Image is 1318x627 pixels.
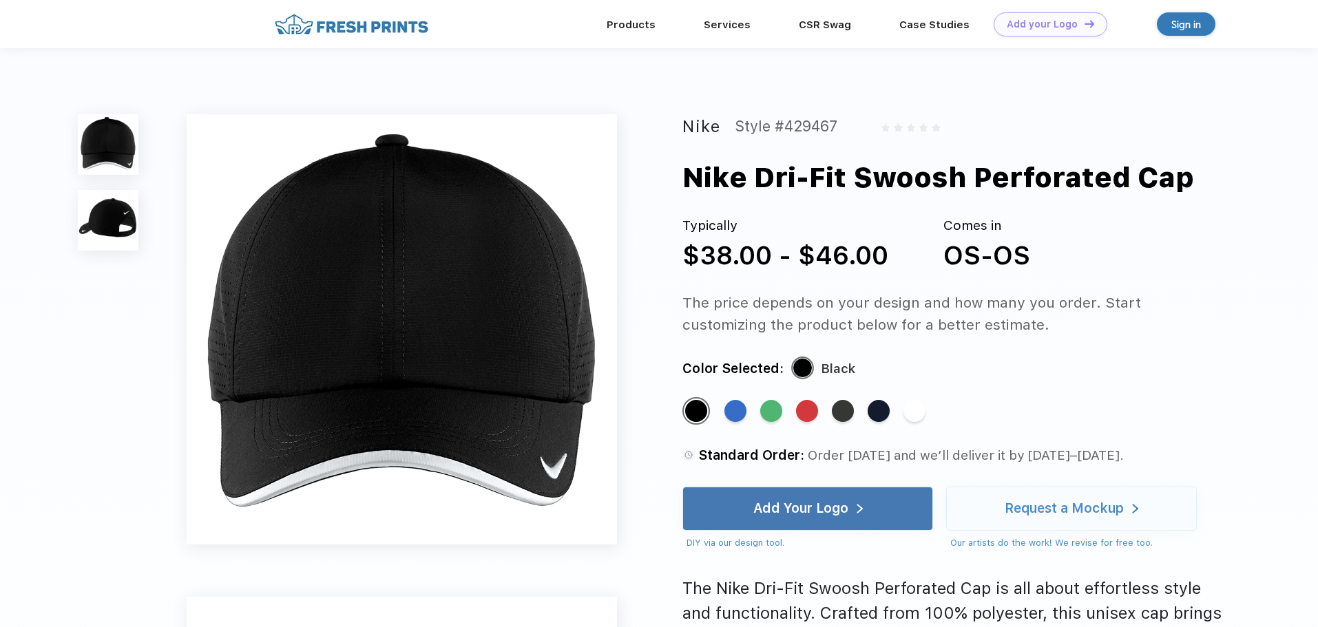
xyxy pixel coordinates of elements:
div: Navy [868,400,890,422]
span: Standard Order: [698,447,804,463]
img: func=resize&h=100 [78,190,138,251]
div: DIY via our design tool. [687,536,933,550]
img: gray_star.svg [907,123,915,131]
img: func=resize&h=100 [78,114,138,175]
div: OS-OS [943,236,1030,275]
div: Style #429467 [735,114,837,139]
img: gray_star.svg [881,123,890,131]
div: Anthracite [832,400,854,422]
img: white arrow [857,504,863,514]
div: Our artists do the work! We revise for free too. [950,536,1197,550]
div: Nike Dri-Fit Swoosh Perforated Cap [682,157,1194,198]
div: University Red [796,400,818,422]
div: Add Your Logo [753,502,848,516]
div: Blue Sapphire [724,400,746,422]
div: Color Selected: [682,358,784,380]
img: fo%20logo%202.webp [271,12,432,36]
img: gray_star.svg [932,123,940,131]
div: White [903,400,925,422]
div: Lucky Green [760,400,782,422]
div: The price depends on your design and how many you order. Start customizing the product below for ... [682,292,1223,336]
div: Comes in [943,216,1030,236]
span: Order [DATE] and we’ll deliver it by [DATE]–[DATE]. [808,447,1124,463]
img: white arrow [1132,504,1138,514]
a: Products [607,19,656,31]
div: Typically [682,216,888,236]
a: Sign in [1157,12,1215,36]
img: standard order [682,449,695,461]
div: Sign in [1171,17,1201,32]
div: Request a Mockup [1005,502,1124,516]
img: gray_star.svg [919,123,928,131]
img: func=resize&h=640 [187,114,617,544]
img: gray_star.svg [894,123,902,131]
div: $38.00 - $46.00 [682,236,888,275]
div: Nike [682,114,720,139]
img: DT [1085,20,1094,28]
div: Add your Logo [1007,19,1078,30]
div: Black [685,400,707,422]
div: Black [821,358,855,380]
